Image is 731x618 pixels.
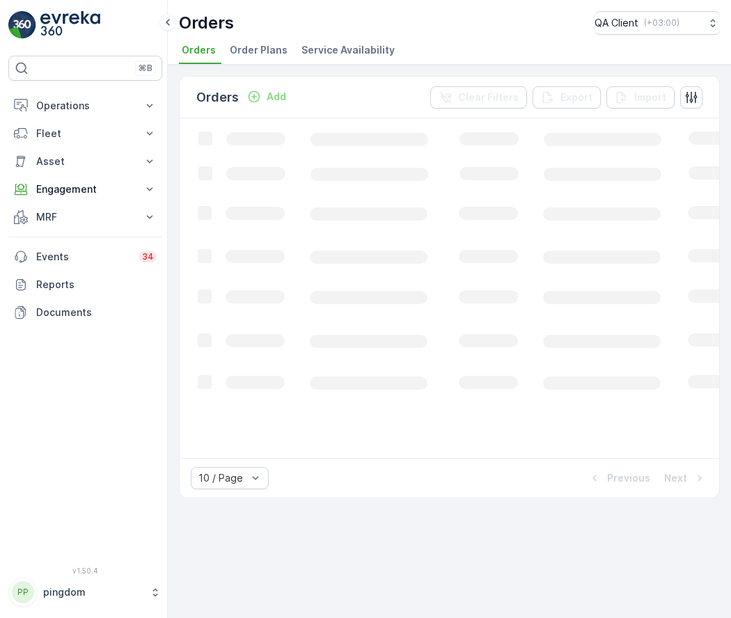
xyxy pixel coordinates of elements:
[301,43,395,57] span: Service Availability
[8,578,162,607] button: PPpingdom
[139,63,152,74] p: ⌘B
[267,90,286,104] p: Add
[607,471,650,485] p: Previous
[458,90,519,104] p: Clear Filters
[8,11,36,39] img: logo
[8,148,162,175] button: Asset
[36,210,134,224] p: MRF
[8,203,162,231] button: MRF
[8,271,162,299] a: Reports
[8,120,162,148] button: Fleet
[560,90,592,104] p: Export
[36,154,134,168] p: Asset
[644,17,679,29] p: ( +03:00 )
[36,127,134,141] p: Fleet
[634,90,666,104] p: Import
[182,43,216,57] span: Orders
[179,12,234,34] p: Orders
[36,182,134,196] p: Engagement
[8,92,162,120] button: Operations
[12,581,34,603] div: PP
[8,566,162,575] span: v 1.50.4
[196,88,239,107] p: Orders
[8,175,162,203] button: Engagement
[586,470,652,486] button: Previous
[606,86,675,109] button: Import
[43,585,143,599] p: pingdom
[230,43,288,57] span: Order Plans
[595,16,638,30] p: QA Client
[36,99,134,113] p: Operations
[595,11,720,35] button: QA Client(+03:00)
[36,306,157,319] p: Documents
[8,243,162,271] a: Events34
[36,250,131,264] p: Events
[8,299,162,326] a: Documents
[36,278,157,292] p: Reports
[663,470,708,486] button: Next
[533,86,601,109] button: Export
[430,86,527,109] button: Clear Filters
[664,471,687,485] p: Next
[40,11,100,39] img: logo_light-DOdMpM7g.png
[242,88,292,105] button: Add
[142,251,154,262] p: 34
